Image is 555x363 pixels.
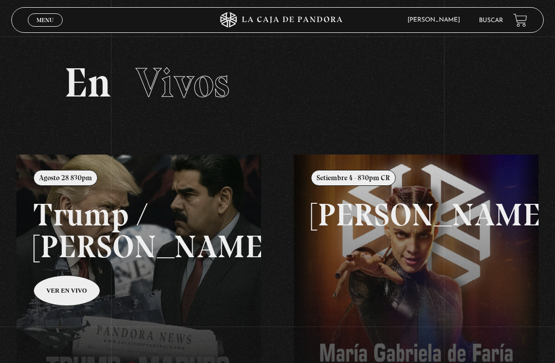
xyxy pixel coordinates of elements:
[33,26,58,33] span: Cerrar
[513,13,527,27] a: View your shopping cart
[479,17,503,24] a: Buscar
[64,62,490,103] h2: En
[136,58,230,107] span: Vivos
[402,17,470,23] span: [PERSON_NAME]
[36,17,53,23] span: Menu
